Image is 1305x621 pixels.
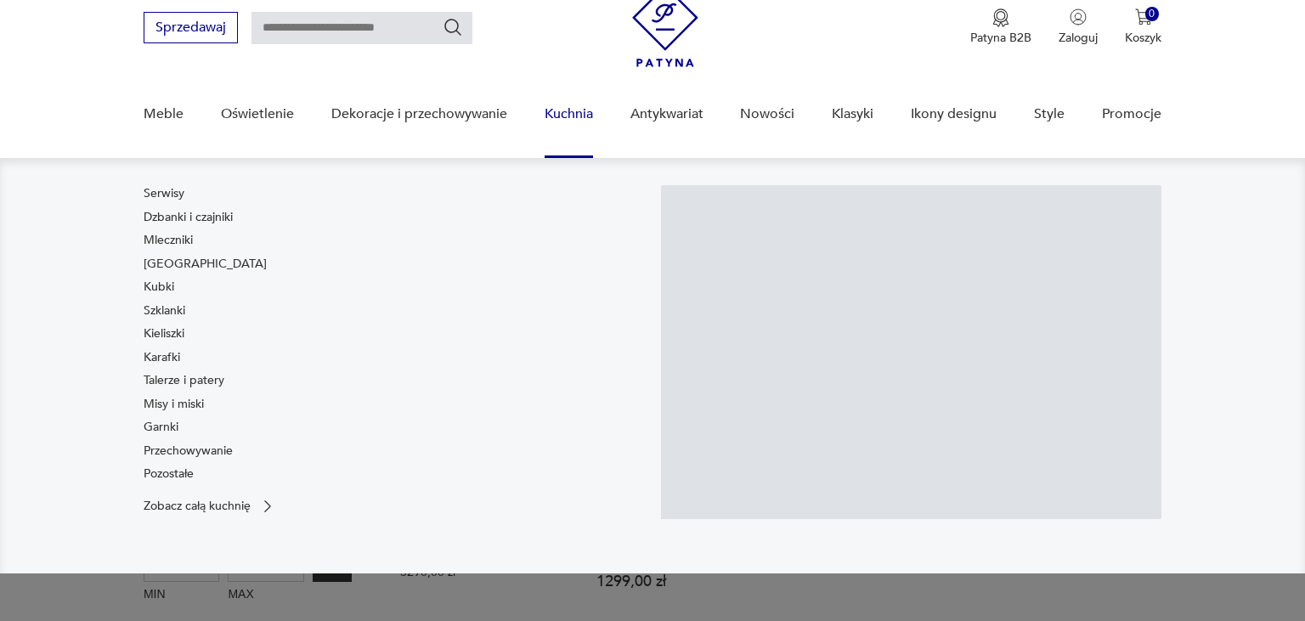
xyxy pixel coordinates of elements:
[221,82,294,147] a: Oświetlenie
[144,500,251,511] p: Zobacz całą kuchnię
[144,396,204,413] a: Misy i miski
[992,8,1009,27] img: Ikona medalu
[144,302,185,319] a: Szklanki
[331,82,507,147] a: Dekoracje i przechowywanie
[1034,82,1065,147] a: Style
[911,82,997,147] a: Ikony designu
[144,82,184,147] a: Meble
[1059,30,1098,46] p: Zaloguj
[740,82,794,147] a: Nowości
[144,372,224,389] a: Talerze i patery
[630,82,703,147] a: Antykwariat
[144,466,194,483] a: Pozostałe
[443,17,463,37] button: Szukaj
[970,30,1031,46] p: Patyna B2B
[144,12,238,43] button: Sprzedawaj
[144,279,174,296] a: Kubki
[144,256,267,273] a: [GEOGRAPHIC_DATA]
[1135,8,1152,25] img: Ikona koszyka
[144,185,184,202] a: Serwisy
[144,419,178,436] a: Garnki
[144,443,233,460] a: Przechowywanie
[144,349,180,366] a: Karafki
[970,8,1031,46] button: Patyna B2B
[970,8,1031,46] a: Ikona medaluPatyna B2B
[1059,8,1098,46] button: Zaloguj
[1125,30,1161,46] p: Koszyk
[144,325,184,342] a: Kieliszki
[1145,7,1160,21] div: 0
[832,82,873,147] a: Klasyki
[1125,8,1161,46] button: 0Koszyk
[1102,82,1161,147] a: Promocje
[545,82,593,147] a: Kuchnia
[144,209,233,226] a: Dzbanki i czajniki
[144,23,238,35] a: Sprzedawaj
[144,232,193,249] a: Mleczniki
[144,498,276,515] a: Zobacz całą kuchnię
[1070,8,1087,25] img: Ikonka użytkownika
